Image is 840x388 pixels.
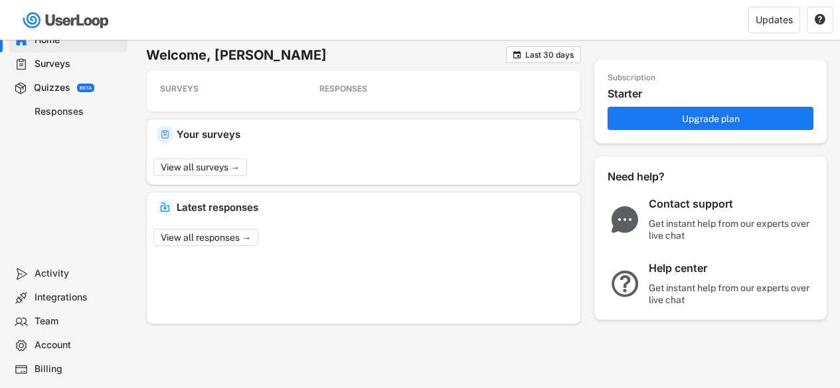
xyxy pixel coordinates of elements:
div: Get instant help from our experts over live chat [649,218,815,241]
div: Billing [35,363,122,375]
img: userloop-logo-01.svg [20,7,114,34]
button: View all responses → [153,229,258,246]
div: Last 30 days [525,51,574,59]
div: Need help? [608,170,701,184]
div: Surveys [35,58,122,70]
div: Subscription [608,73,655,84]
text:  [815,13,825,25]
div: Team [35,315,122,328]
div: Contact support [649,197,815,211]
div: Quizzes [34,82,70,94]
img: ChatMajor.svg [608,206,642,233]
div: Your surveys [177,129,570,139]
div: Updates [756,15,793,25]
button:  [814,14,826,26]
div: Get instant help from our experts over live chat [649,282,815,306]
div: Activity [35,267,122,280]
button: View all surveys → [153,159,247,176]
div: Starter [608,87,820,101]
div: BETA [80,86,92,90]
div: Home [35,34,122,46]
div: Help center [649,261,815,275]
button: Upgrade plan [608,107,813,130]
div: Responses [35,105,122,118]
h6: Welcome, [PERSON_NAME] [146,46,506,64]
div: Account [35,339,122,352]
img: IncomingMajor.svg [160,202,170,212]
div: SURVEYS [160,84,280,94]
text:  [513,50,521,60]
div: Integrations [35,291,122,304]
div: RESPONSES [319,84,439,94]
div: Latest responses [177,202,570,212]
button:  [512,50,522,60]
img: QuestionMarkInverseMajor.svg [608,271,642,297]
